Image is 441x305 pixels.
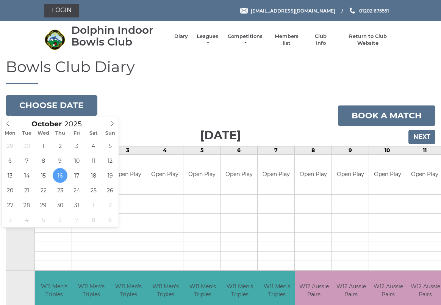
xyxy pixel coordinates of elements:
span: October 21, 2025 [19,183,34,198]
span: October 15, 2025 [36,168,51,183]
span: October 27, 2025 [3,198,17,212]
span: October 12, 2025 [103,153,117,168]
a: Members list [271,33,302,47]
span: October 19, 2025 [103,168,117,183]
td: 6 [220,146,258,154]
td: Open Play [258,155,294,195]
span: November 3, 2025 [3,212,17,227]
td: 5 [183,146,220,154]
span: October 25, 2025 [86,183,101,198]
span: Thu [52,131,69,136]
span: October 28, 2025 [19,198,34,212]
span: October 11, 2025 [86,153,101,168]
span: Sat [85,131,102,136]
td: Open Play [146,155,183,195]
span: October 30, 2025 [53,198,67,212]
span: October 14, 2025 [19,168,34,183]
td: Open Play [220,155,257,195]
img: Email [240,8,248,14]
span: Tue [19,131,35,136]
span: October 23, 2025 [53,183,67,198]
span: Scroll to increment [31,121,62,128]
span: October 18, 2025 [86,168,101,183]
span: Wed [35,131,52,136]
img: Phone us [350,8,355,14]
span: October 7, 2025 [19,153,34,168]
span: November 2, 2025 [103,198,117,212]
span: November 1, 2025 [86,198,101,212]
h1: Bowls Club Diary [6,58,435,84]
a: Club Info [310,33,332,47]
span: November 6, 2025 [53,212,67,227]
span: November 4, 2025 [19,212,34,227]
a: Return to Club Website [339,33,397,47]
span: Sun [102,131,119,136]
span: October 22, 2025 [36,183,51,198]
span: September 30, 2025 [19,138,34,153]
span: October 16, 2025 [53,168,67,183]
a: Competitions [227,33,263,47]
td: Open Play [332,155,369,195]
span: October 1, 2025 [36,138,51,153]
td: Open Play [183,155,220,195]
span: October 17, 2025 [69,168,84,183]
span: November 5, 2025 [36,212,51,227]
div: Dolphin Indoor Bowls Club [71,24,167,48]
td: 7 [258,146,295,154]
span: Fri [69,131,85,136]
td: Open Play [109,155,146,195]
td: 8 [295,146,332,154]
span: October 13, 2025 [3,168,17,183]
input: Next [408,130,435,144]
td: Open Play [295,155,332,195]
td: 3 [109,146,146,154]
span: November 9, 2025 [103,212,117,227]
span: October 6, 2025 [3,153,17,168]
span: 01202 675551 [359,8,389,13]
img: Dolphin Indoor Bowls Club [44,29,65,50]
span: October 9, 2025 [53,153,67,168]
span: [EMAIL_ADDRESS][DOMAIN_NAME] [251,8,335,13]
a: Phone us 01202 675551 [349,7,389,14]
span: October 31, 2025 [69,198,84,212]
a: Book a match [338,105,435,126]
a: Diary [174,33,188,40]
span: November 8, 2025 [86,212,101,227]
span: Mon [2,131,19,136]
span: October 8, 2025 [36,153,51,168]
td: 9 [332,146,369,154]
span: October 5, 2025 [103,138,117,153]
td: 10 [369,146,406,154]
a: Login [44,4,79,17]
span: October 20, 2025 [3,183,17,198]
span: October 2, 2025 [53,138,67,153]
td: Open Play [369,155,406,195]
span: September 29, 2025 [3,138,17,153]
td: 4 [146,146,183,154]
span: October 24, 2025 [69,183,84,198]
span: October 4, 2025 [86,138,101,153]
span: October 3, 2025 [69,138,84,153]
span: October 10, 2025 [69,153,84,168]
span: October 26, 2025 [103,183,117,198]
a: Email [EMAIL_ADDRESS][DOMAIN_NAME] [240,7,335,14]
button: Choose date [6,95,97,116]
input: Scroll to increment [62,119,91,128]
span: November 7, 2025 [69,212,84,227]
span: October 29, 2025 [36,198,51,212]
a: Leagues [195,33,219,47]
